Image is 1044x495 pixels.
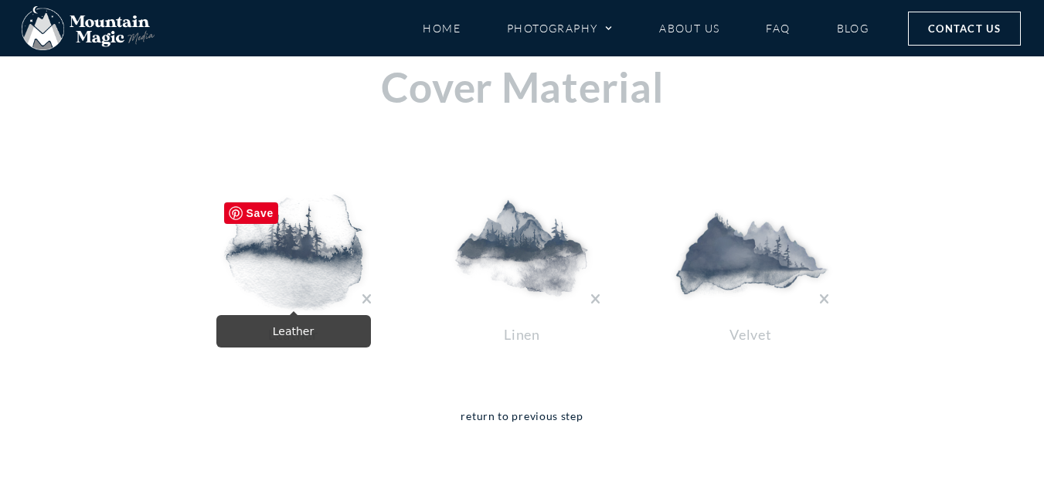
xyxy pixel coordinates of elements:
p: Leather [201,323,386,347]
a: Photography [507,15,613,42]
nav: Menu [423,15,869,42]
a: return to previous step [461,407,583,447]
a: Home [423,15,461,42]
h2: Cover Material [59,65,986,110]
p: Linen [430,323,615,347]
span: Contact Us [928,20,1001,37]
img: Mountain Magic Media photography logo Crested Butte Photographer [22,6,155,51]
a: Blog [837,15,869,42]
a: About Us [659,15,719,42]
span: Save [224,202,279,224]
a: FAQ [766,15,790,42]
a: Contact Us [908,12,1021,46]
p: Velvet [658,323,844,347]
